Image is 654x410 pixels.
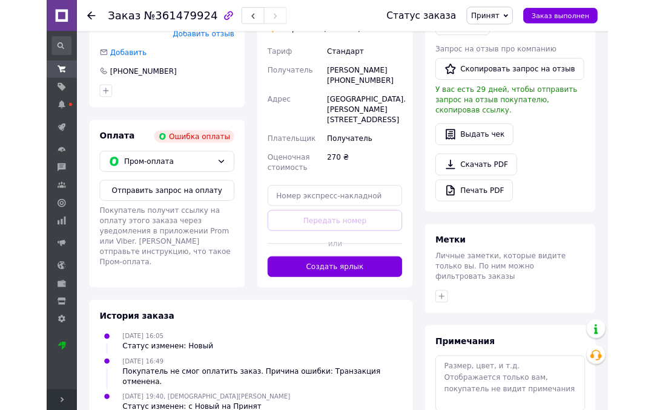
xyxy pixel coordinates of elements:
[88,397,194,409] div: Статус изменен: Новый
[62,362,149,374] span: История заказа
[257,299,414,323] button: Создать ярлык
[453,52,594,62] span: Запрос на отзыв про компанию
[328,278,344,290] span: или
[257,111,284,120] span: Адрес
[125,152,219,166] div: Ошибка оплаты
[74,56,116,66] span: Добавить
[47,12,57,24] div: Вернуться назад
[88,388,136,396] span: [DATE] 16:05
[453,209,543,235] a: Печать PDF
[257,55,286,65] span: Тариф
[113,11,199,25] span: №361479924
[565,14,632,23] span: Заказ выполнен
[324,71,417,105] div: [PERSON_NAME] [PHONE_NUMBER]
[495,13,527,23] span: Принят
[257,178,306,200] span: Оценочная стоимость
[396,12,477,24] div: Статус заказа
[257,216,414,240] input: Номер экспресс-накладной
[324,49,417,71] div: Стандарт
[147,34,219,44] span: Добавить отзыв
[555,9,642,27] button: Заказ выполнен
[62,240,214,310] span: Покупатель получит ссылку на оплату этого заказа через уведомления в приложении Prom или Viber. [...
[62,210,219,234] button: Отправить запрос на оплату
[71,11,110,25] span: Заказ
[324,172,417,206] div: 270 ₴
[62,152,102,164] span: Оплата
[453,144,544,169] button: Выдать чек
[453,179,548,204] a: Скачать PDF
[90,181,194,195] span: Пром-оплата
[73,77,153,89] div: [PHONE_NUMBER]
[453,99,618,133] span: У вас есть 29 дней, чтобы отправить запрос на отзыв покупателю, скопировав ссылку.
[257,157,314,166] span: Плательщик
[453,274,488,285] span: Метки
[453,293,605,327] span: Личные заметки, которые видите только вы. По ним можно фильтровать заказы
[453,68,626,93] button: Скопировать запрос на отзыв
[453,392,522,403] span: Примечания
[324,105,417,151] div: [GEOGRAPHIC_DATA]. [PERSON_NAME][STREET_ADDRESS]
[257,77,310,86] span: Получатель
[324,151,417,172] div: Получатель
